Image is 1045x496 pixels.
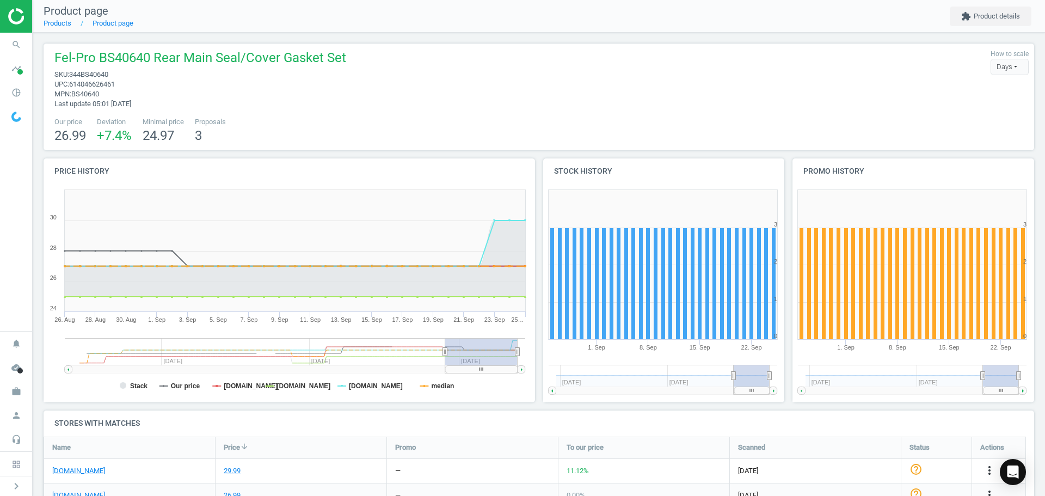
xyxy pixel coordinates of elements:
[961,11,971,21] i: extension
[8,8,85,25] img: ajHJNr6hYgQAAAAASUVORK5CYII=
[71,90,99,98] span: BS40640
[171,382,200,390] tspan: Our price
[980,443,1004,452] span: Actions
[1023,221,1026,228] text: 3
[889,344,906,351] tspan: 8. Sep
[361,316,382,323] tspan: 15. Sep
[6,58,27,79] i: timeline
[97,117,132,127] span: Deviation
[543,158,785,184] h4: Stock history
[52,466,105,476] a: [DOMAIN_NAME]
[195,128,202,143] span: 3
[54,128,86,143] span: 26.99
[224,466,241,476] div: 29.99
[837,344,855,351] tspan: 1. Sep
[148,316,165,323] tspan: 1. Sep
[639,344,656,351] tspan: 8. Sep
[1023,296,1026,302] text: 1
[50,274,57,281] text: 26
[423,316,444,323] tspan: 19. Sep
[210,316,227,323] tspan: 5. Sep
[991,50,1029,59] label: How to scale
[6,82,27,103] i: pie_chart_outlined
[484,316,505,323] tspan: 23. Sep
[240,442,249,451] i: arrow_downward
[69,80,115,88] span: 614046626461
[773,258,777,265] text: 2
[277,382,331,390] tspan: [DOMAIN_NAME]
[54,90,71,98] span: mpn :
[991,59,1029,75] div: Days
[11,112,21,122] img: wGWNvw8QSZomAAAAABJRU5ErkJggg==
[54,316,75,323] tspan: 26. Aug
[85,316,106,323] tspan: 28. Aug
[54,117,86,127] span: Our price
[950,7,1031,26] button: extensionProduct details
[50,214,57,221] text: 30
[93,19,133,27] a: Product page
[143,117,184,127] span: Minimal price
[773,296,777,302] text: 1
[97,128,132,143] span: +7.4 %
[395,443,416,452] span: Promo
[6,357,27,378] i: cloud_done
[567,443,604,452] span: To our price
[392,316,413,323] tspan: 17. Sep
[143,128,174,143] span: 24.97
[773,333,777,339] text: 0
[909,443,930,452] span: Status
[6,381,27,402] i: work
[54,80,69,88] span: upc :
[6,34,27,55] i: search
[6,405,27,426] i: person
[939,344,960,351] tspan: 15. Sep
[773,221,777,228] text: 3
[179,316,196,323] tspan: 3. Sep
[6,429,27,450] i: headset_mic
[130,382,147,390] tspan: Stack
[50,244,57,251] text: 28
[240,316,257,323] tspan: 7. Sep
[300,316,321,323] tspan: 11. Sep
[588,344,605,351] tspan: 1. Sep
[44,158,535,184] h4: Price history
[69,70,108,78] span: 344BS40640
[50,305,57,311] text: 24
[792,158,1034,184] h4: Promo history
[453,316,474,323] tspan: 21. Sep
[224,382,278,390] tspan: [DOMAIN_NAME]
[909,463,923,476] i: help_outline
[195,117,226,127] span: Proposals
[1023,333,1026,339] text: 0
[6,333,27,354] i: notifications
[1000,459,1026,485] div: Open Intercom Messenger
[395,466,401,476] div: —
[271,316,288,323] tspan: 9. Sep
[44,411,1034,436] h4: Stores with matches
[349,382,403,390] tspan: [DOMAIN_NAME]
[54,49,346,70] span: Fel-Pro BS40640 Rear Main Seal/Cover Gasket Set
[431,382,454,390] tspan: median
[991,344,1011,351] tspan: 22. Sep
[10,480,23,493] i: chevron_right
[689,344,710,351] tspan: 15. Sep
[1023,258,1026,265] text: 2
[54,100,131,108] span: Last update 05:01 [DATE]
[44,4,108,17] span: Product page
[567,467,589,475] span: 11.12 %
[224,443,240,452] span: Price
[52,443,71,452] span: Name
[983,464,996,478] button: more_vert
[44,19,71,27] a: Products
[116,316,136,323] tspan: 30. Aug
[738,466,893,476] span: [DATE]
[511,316,524,323] tspan: 25…
[3,479,30,493] button: chevron_right
[331,316,352,323] tspan: 13. Sep
[738,443,765,452] span: Scanned
[983,464,996,477] i: more_vert
[54,70,69,78] span: sku :
[741,344,761,351] tspan: 22. Sep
